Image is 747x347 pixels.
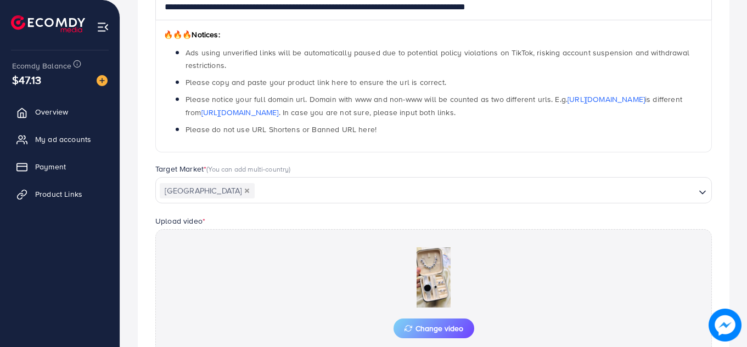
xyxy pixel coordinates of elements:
a: [URL][DOMAIN_NAME] [201,107,279,118]
span: Ads using unverified links will be automatically paused due to potential policy violations on Tik... [186,47,689,71]
img: image [97,75,108,86]
span: Please copy and paste your product link here to ensure the url is correct. [186,77,446,88]
span: Please notice your full domain url. Domain with www and non-www will be counted as two different ... [186,94,682,117]
img: Preview Image [379,247,488,308]
span: [GEOGRAPHIC_DATA] [160,183,255,198]
span: Overview [35,106,68,117]
span: Payment [35,161,66,172]
span: $47.13 [12,72,41,88]
button: Change video [394,318,474,338]
a: Overview [8,101,111,123]
span: My ad accounts [35,134,91,145]
a: [URL][DOMAIN_NAME] [568,94,645,105]
span: Notices: [164,29,220,40]
button: Deselect Pakistan [244,188,250,194]
span: (You can add multi-country) [206,164,290,174]
div: Search for option [155,177,712,203]
a: Product Links [8,183,111,205]
span: Please do not use URL Shortens or Banned URL here! [186,124,377,135]
img: logo [11,15,85,32]
input: Search for option [256,183,694,200]
a: Payment [8,156,111,178]
span: 🔥🔥🔥 [164,29,192,40]
a: My ad accounts [8,128,111,150]
span: Change video [405,325,463,332]
img: menu [97,21,109,33]
span: Ecomdy Balance [12,60,71,71]
label: Target Market [155,163,291,174]
img: image [709,309,742,342]
span: Product Links [35,189,82,200]
label: Upload video [155,215,205,226]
